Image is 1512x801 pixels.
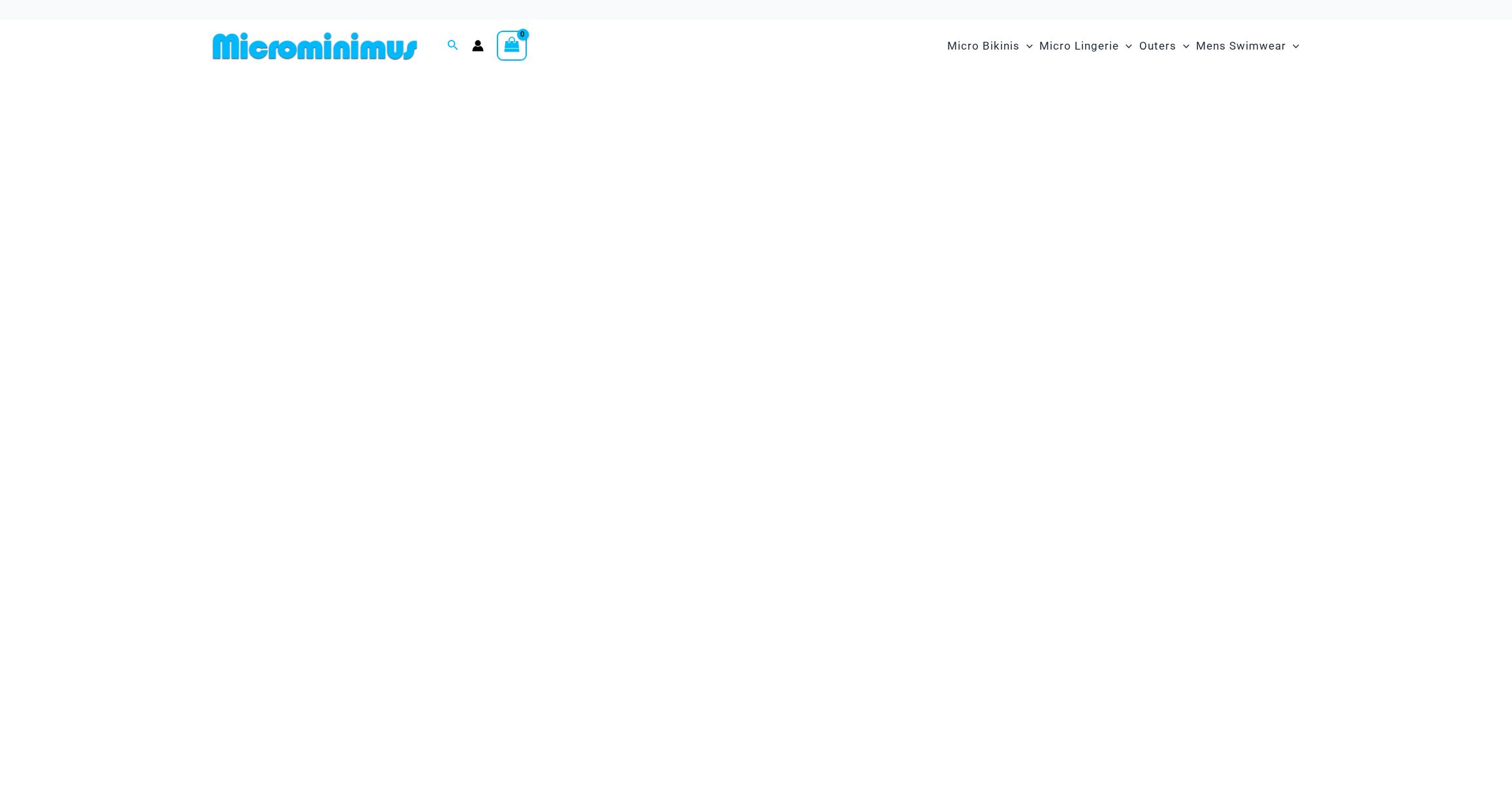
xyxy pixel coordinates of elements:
span: Menu Toggle [1176,29,1189,63]
a: OutersMenu ToggleMenu Toggle [1136,26,1193,66]
a: Mens SwimwearMenu ToggleMenu Toggle [1193,26,1302,66]
img: Waves Breaking Ocean Bikini Pack [7,86,1505,595]
span: Mens Swimwear [1196,29,1286,63]
span: Outers [1139,29,1176,63]
img: MM SHOP LOGO FLAT [208,31,422,61]
span: Menu Toggle [1020,29,1033,63]
a: Micro BikinisMenu ToggleMenu Toggle [944,26,1036,66]
span: Micro Lingerie [1039,29,1119,63]
a: Micro LingerieMenu ToggleMenu Toggle [1036,26,1135,66]
span: Micro Bikinis [947,29,1020,63]
span: Menu Toggle [1286,29,1299,63]
nav: Site Navigation [942,24,1304,68]
a: Search icon link [447,38,459,54]
a: Account icon link [472,40,484,52]
a: View Shopping Cart, empty [497,31,527,61]
span: Menu Toggle [1119,29,1132,63]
